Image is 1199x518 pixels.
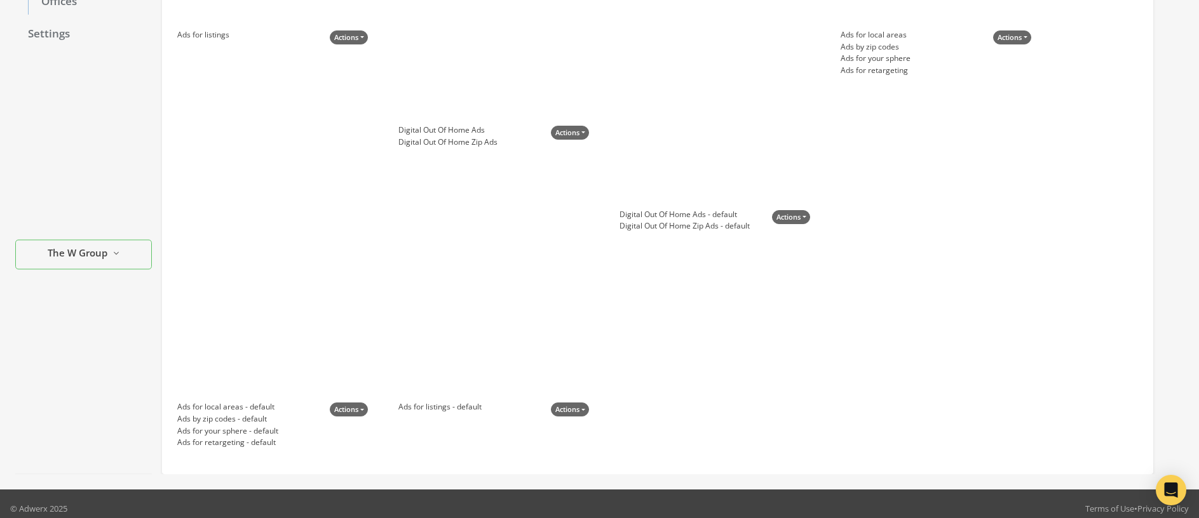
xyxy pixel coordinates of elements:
button: Actions [330,30,368,45]
div: • [1085,502,1189,515]
small: Digital Out Of Home Zip Ads [398,136,498,149]
small: Ads for retargeting [841,65,911,77]
div: Open Intercom Messenger [1156,475,1186,505]
small: Ads by zip codes [841,41,911,53]
small: Ads for your sphere - default [177,425,278,437]
a: Terms of Use [1085,503,1134,514]
small: Ads for retargeting - default [177,437,278,449]
small: Digital Out Of Home Ads [398,124,498,136]
span: The W Group [48,246,107,261]
p: © Adwerx 2025 [10,502,67,515]
button: Actions [772,210,810,225]
button: Actions [551,402,589,417]
button: Actions [551,126,589,140]
a: Privacy Policy [1137,503,1189,514]
small: Ads by zip codes - default [177,413,278,425]
button: Actions [993,30,1031,45]
button: Actions [330,402,368,417]
small: Ads for local areas - default [177,401,278,413]
a: Settings [15,21,152,48]
small: Ads for local areas [841,29,911,41]
small: Ads for your sphere [841,53,911,65]
small: Ads for listings - default [398,401,482,413]
small: Ads for listings [177,29,229,41]
button: The W Group [15,239,152,269]
small: Digital Out Of Home Ads - default [620,209,750,221]
small: Digital Out Of Home Zip Ads - default [620,220,750,232]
